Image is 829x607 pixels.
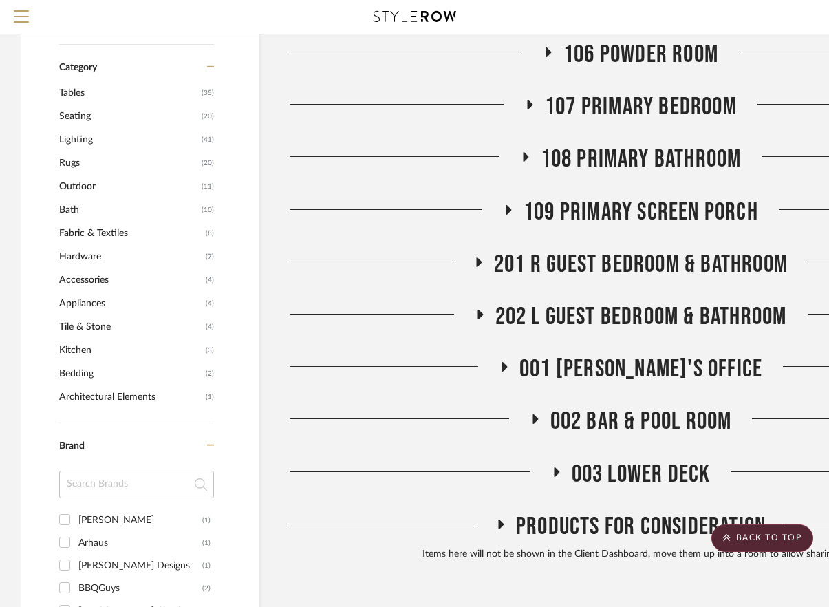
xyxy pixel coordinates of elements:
[202,532,211,554] div: (1)
[541,145,742,174] span: 108 Primary Bathroom
[59,175,198,198] span: Outdoor
[59,245,202,268] span: Hardware
[202,577,211,599] div: (2)
[563,40,718,70] span: 106 Powder Room
[202,199,214,221] span: (10)
[572,460,711,489] span: 003 Lower Deck
[59,81,198,105] span: Tables
[78,577,202,599] div: BBQGuys
[711,524,813,552] scroll-to-top-button: BACK TO TOP
[206,269,214,291] span: (4)
[59,222,202,245] span: Fabric & Textiles
[59,151,198,175] span: Rugs
[78,555,202,577] div: [PERSON_NAME] Designs
[59,315,202,339] span: Tile & Stone
[524,198,758,227] span: 109 Primary Screen Porch
[202,555,211,577] div: (1)
[59,268,202,292] span: Accessories
[550,407,732,436] span: 002 Bar & Pool Room
[78,532,202,554] div: Arhaus
[202,152,214,174] span: (20)
[202,105,214,127] span: (20)
[59,105,198,128] span: Seating
[206,339,214,361] span: (3)
[59,62,97,74] span: Category
[202,175,214,198] span: (11)
[206,246,214,268] span: (7)
[202,129,214,151] span: (41)
[59,441,85,451] span: Brand
[519,354,762,384] span: 001 [PERSON_NAME]'s Office
[206,316,214,338] span: (4)
[494,250,788,279] span: 201 R Guest Bedroom & Bathroom
[206,363,214,385] span: (2)
[206,386,214,408] span: (1)
[59,198,198,222] span: Bath
[59,385,202,409] span: Architectural Elements
[59,128,198,151] span: Lighting
[516,512,766,542] span: Products For Consideration
[495,302,787,332] span: 202 L Guest Bedroom & Bathroom
[59,292,202,315] span: Appliances
[202,509,211,531] div: (1)
[202,82,214,104] span: (35)
[59,471,214,498] input: Search Brands
[206,292,214,315] span: (4)
[59,362,202,385] span: Bedding
[545,92,737,122] span: 107 Primary Bedroom
[78,509,202,531] div: [PERSON_NAME]
[206,222,214,244] span: (8)
[59,339,202,362] span: Kitchen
